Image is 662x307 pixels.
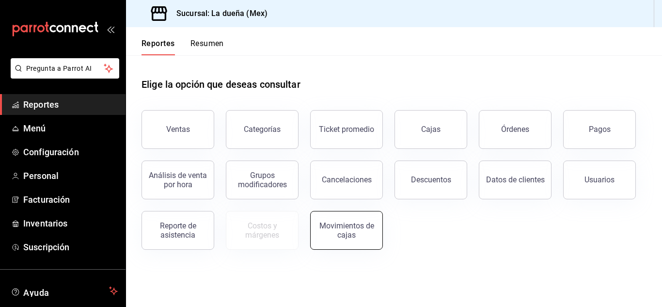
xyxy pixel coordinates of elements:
[148,221,208,240] div: Reporte de asistencia
[169,8,268,19] h3: Sucursal: La dueña (Mex)
[7,70,119,81] a: Pregunta a Parrot AI
[232,171,292,189] div: Grupos modificadores
[563,110,636,149] button: Pagos
[142,39,175,55] button: Reportes
[26,64,104,74] span: Pregunta a Parrot AI
[563,161,636,199] button: Usuarios
[142,161,214,199] button: Análisis de venta por hora
[142,211,214,250] button: Reporte de asistencia
[190,39,224,55] button: Resumen
[310,211,383,250] button: Movimientos de cajas
[142,77,300,92] h1: Elige la opción que deseas consultar
[310,110,383,149] button: Ticket promedio
[589,125,611,134] div: Pagos
[23,145,118,159] span: Configuración
[501,125,529,134] div: Órdenes
[394,161,467,199] button: Descuentos
[411,175,451,184] div: Descuentos
[23,122,118,135] span: Menú
[319,125,374,134] div: Ticket promedio
[310,161,383,199] button: Cancelaciones
[316,221,377,240] div: Movimientos de cajas
[23,285,105,297] span: Ayuda
[479,110,552,149] button: Órdenes
[226,161,299,199] button: Grupos modificadores
[394,110,467,149] button: Cajas
[166,125,190,134] div: Ventas
[148,171,208,189] div: Análisis de venta por hora
[11,58,119,79] button: Pregunta a Parrot AI
[226,211,299,250] button: Contrata inventarios para ver este reporte
[486,175,545,184] div: Datos de clientes
[23,193,118,206] span: Facturación
[244,125,281,134] div: Categorías
[23,217,118,230] span: Inventarios
[584,175,615,184] div: Usuarios
[23,169,118,182] span: Personal
[142,110,214,149] button: Ventas
[142,39,224,55] div: navigation tabs
[322,175,372,184] div: Cancelaciones
[23,241,118,254] span: Suscripción
[232,221,292,240] div: Costos y márgenes
[107,25,114,33] button: open_drawer_menu
[479,161,552,199] button: Datos de clientes
[23,98,118,111] span: Reportes
[226,110,299,149] button: Categorías
[421,125,441,134] div: Cajas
